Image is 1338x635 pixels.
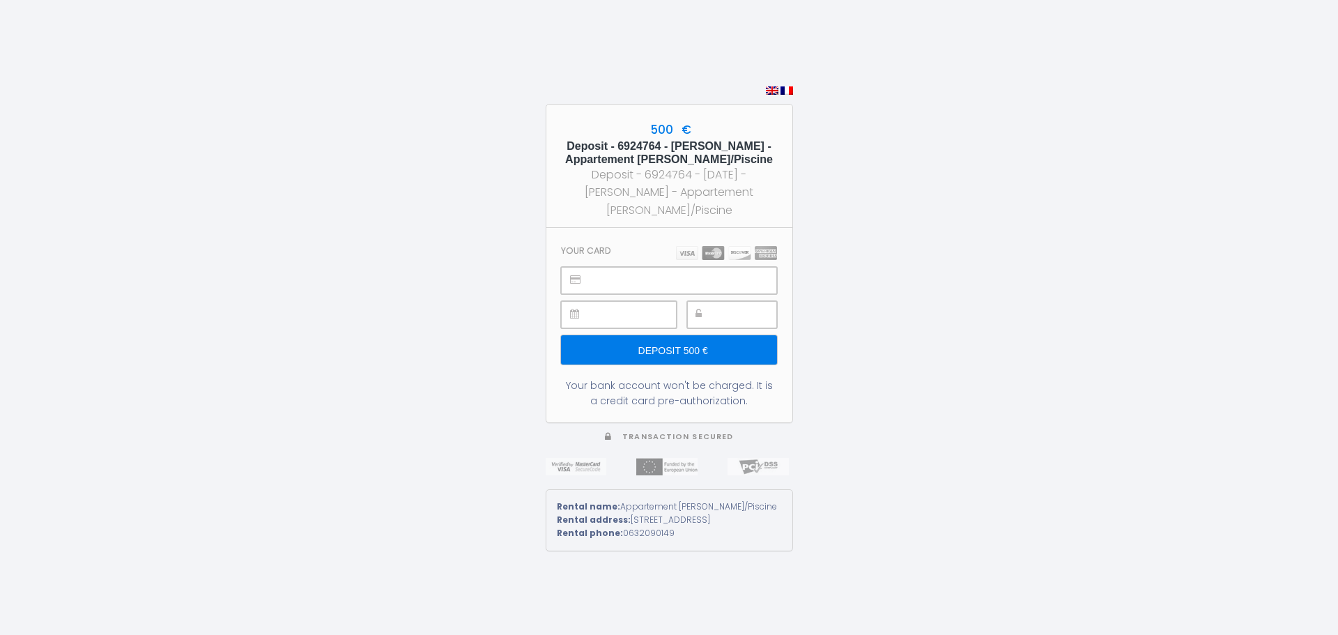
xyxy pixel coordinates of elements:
iframe: Secure payment input frame [592,268,776,293]
input: Deposit 500 € [561,335,776,365]
img: en.png [766,86,778,95]
strong: Rental phone: [557,527,623,539]
div: Appartement [PERSON_NAME]/Piscine [557,500,782,514]
div: [STREET_ADDRESS] [557,514,782,527]
h3: Your card [561,245,611,256]
img: fr.png [780,86,793,95]
span: Transaction secured [622,431,733,442]
div: Deposit - 6924764 - [DATE] - [PERSON_NAME] - Appartement [PERSON_NAME]/Piscine [559,166,780,218]
h5: Deposit - 6924764 - [PERSON_NAME] - Appartement [PERSON_NAME]/Piscine [559,139,780,166]
strong: Rental address: [557,514,631,526]
img: carts.png [676,246,777,260]
strong: Rental name: [557,500,620,512]
iframe: Secure payment input frame [592,302,675,328]
div: Your bank account won't be charged. It is a credit card pre-authorization. [561,378,776,408]
span: 500 € [647,121,691,138]
iframe: Secure payment input frame [718,302,776,328]
div: 0632090149 [557,527,782,540]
